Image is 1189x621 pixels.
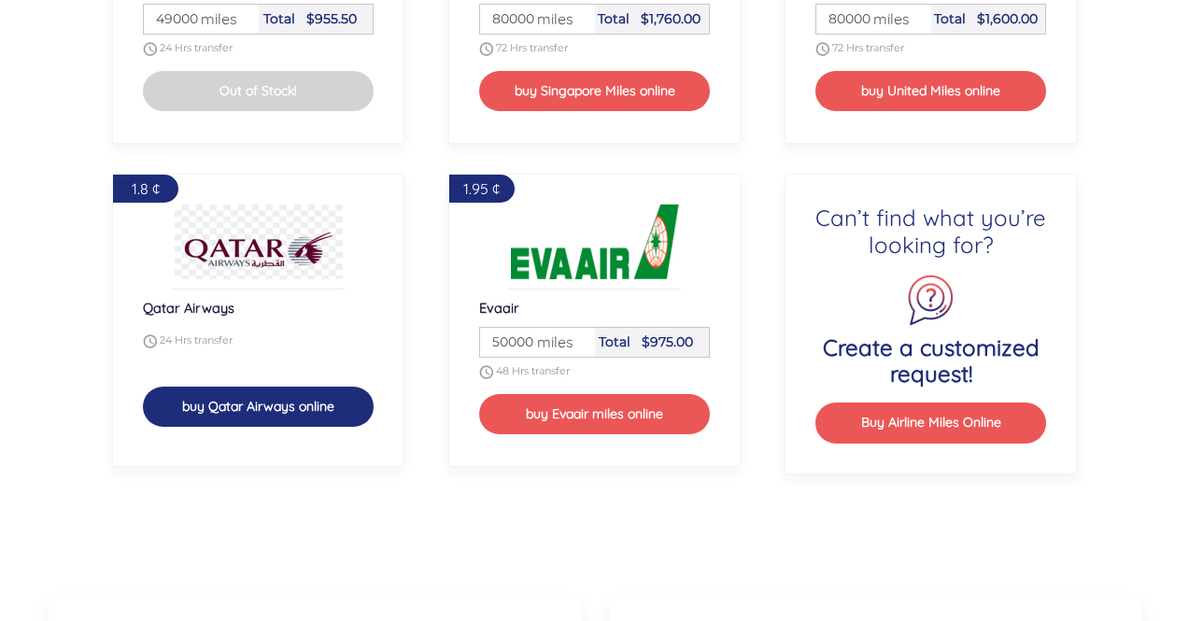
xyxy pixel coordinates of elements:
img: question icon [904,274,957,327]
span: miles [191,7,237,30]
span: $955.50 [306,10,357,27]
button: buy Qatar Airways online [143,387,375,427]
span: 1.8 ¢ [132,179,160,198]
span: $975.00 [642,333,693,350]
span: $1,600.00 [977,10,1038,27]
span: miles [864,7,910,30]
h4: Create a customized request! [815,334,1047,388]
button: Buy Airline Miles Online [815,402,1047,443]
span: 72 Hrs transfer [496,41,568,54]
button: Out of Stock! [143,71,375,111]
button: buy Evaair miles online [479,394,711,434]
img: Buy Evaair Airline miles online [511,205,679,279]
span: 72 Hrs transfer [832,41,904,54]
span: 1.95 ¢ [463,179,500,198]
span: Evaair [479,299,519,317]
span: Total [263,10,295,27]
span: Total [599,333,630,350]
button: buy Singapore Miles online [479,71,711,111]
span: miles [528,7,573,30]
span: 48 Hrs transfer [496,364,570,377]
img: schedule.png [479,365,493,379]
button: buy United Miles online [815,71,1047,111]
img: schedule.png [143,334,157,348]
span: Total [598,10,630,27]
span: Total [934,10,966,27]
span: 24 Hrs transfer [160,333,233,346]
h4: Can’t find what you’re looking for? [815,205,1047,259]
span: $1,760.00 [641,10,701,27]
span: miles [528,331,573,353]
img: schedule.png [815,42,829,56]
span: Qatar Airways [143,299,234,317]
span: 24 Hrs transfer [160,41,233,54]
img: Buy Qatar Airways Airline miles online [175,205,343,279]
img: schedule.png [479,42,493,56]
img: schedule.png [143,42,157,56]
a: buy Qatar Airways online [143,396,375,415]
